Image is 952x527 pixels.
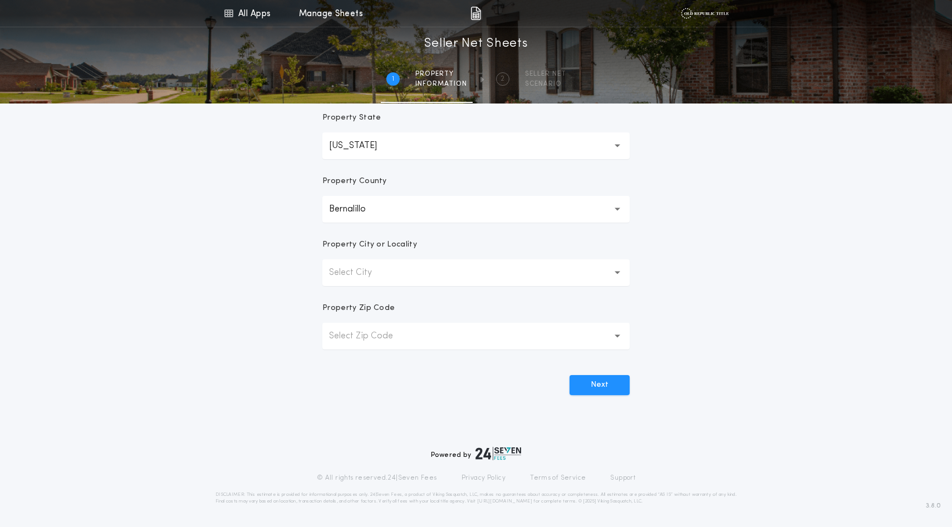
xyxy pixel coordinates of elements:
[431,447,521,460] div: Powered by
[500,75,504,83] h2: 2
[322,196,630,223] button: Bernalillo
[215,491,737,505] p: DISCLAIMER: This estimate is provided for informational purposes only. 24|Seven Fees, a product o...
[392,75,394,83] h2: 1
[329,139,395,152] p: [US_STATE]
[570,375,630,395] button: Next
[322,303,395,314] p: Property Zip Code
[462,474,506,482] a: Privacy Policy
[926,501,941,511] span: 3.8.0
[610,474,635,482] a: Support
[415,70,467,78] span: Property
[530,474,586,482] a: Terms of Service
[681,8,728,19] img: vs-icon
[317,474,437,482] p: © All rights reserved. 24|Seven Fees
[322,132,630,159] button: [US_STATE]
[329,266,390,279] p: Select City
[424,35,528,53] h1: Seller Net Sheets
[470,7,481,20] img: img
[329,329,411,343] p: Select Zip Code
[322,112,381,124] p: Property State
[477,499,532,504] a: [URL][DOMAIN_NAME]
[415,80,467,88] span: information
[525,70,566,78] span: SELLER NET
[322,323,630,349] button: Select Zip Code
[475,447,521,460] img: logo
[329,203,384,216] p: Bernalillo
[525,80,566,88] span: SCENARIO
[322,259,630,286] button: Select City
[322,176,387,187] p: Property County
[322,239,417,250] p: Property City or Locality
